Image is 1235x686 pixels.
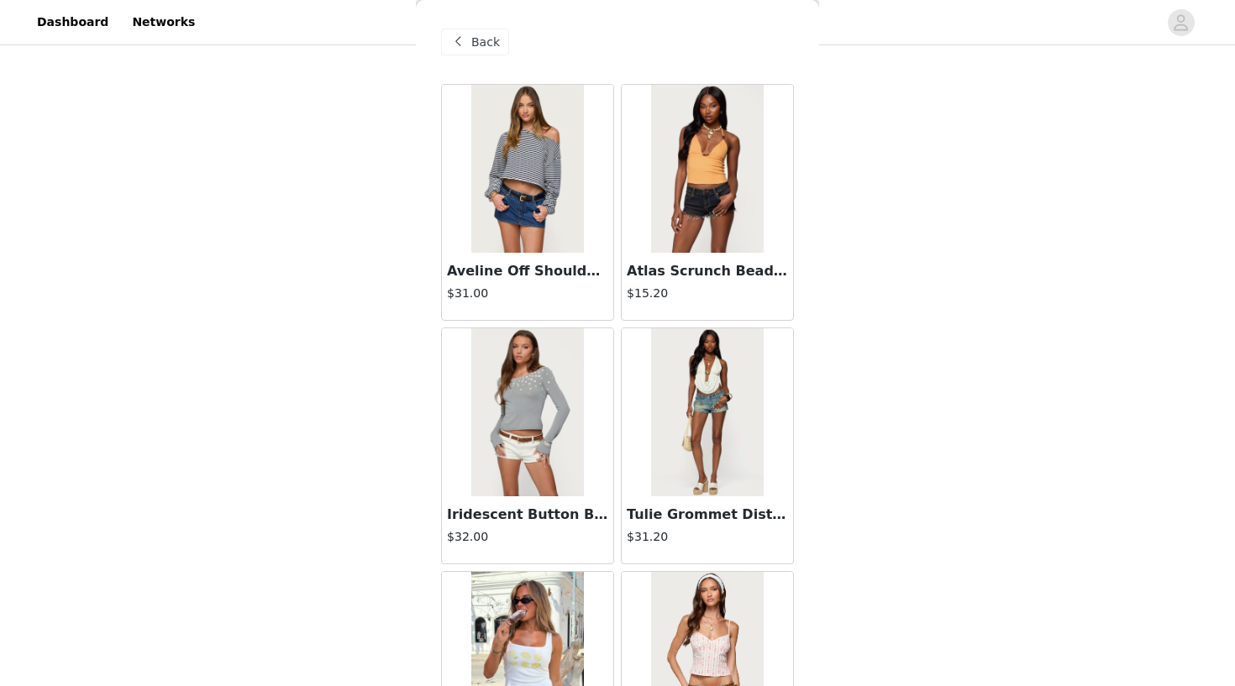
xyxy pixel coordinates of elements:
h3: Tulie Grommet Distressed Denim Shorts [627,505,788,525]
span: Back [471,34,500,51]
h3: Aveline Off Shoulder Light Sweatshirt [447,261,608,281]
img: Atlas Scrunch Bead Halter Top [651,85,763,253]
img: Tulie Grommet Distressed Denim Shorts [651,328,763,496]
a: Dashboard [27,3,118,41]
h4: $15.20 [627,285,788,302]
img: Iridescent Button Boat Neck Top [471,328,583,496]
h4: $31.00 [447,285,608,302]
h4: $32.00 [447,528,608,546]
h4: $31.20 [627,528,788,546]
a: Networks [122,3,205,41]
img: Aveline Off Shoulder Light Sweatshirt [471,85,583,253]
div: avatar [1173,9,1189,36]
h3: Atlas Scrunch Bead Halter Top [627,261,788,281]
h3: Iridescent Button Boat Neck Top [447,505,608,525]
